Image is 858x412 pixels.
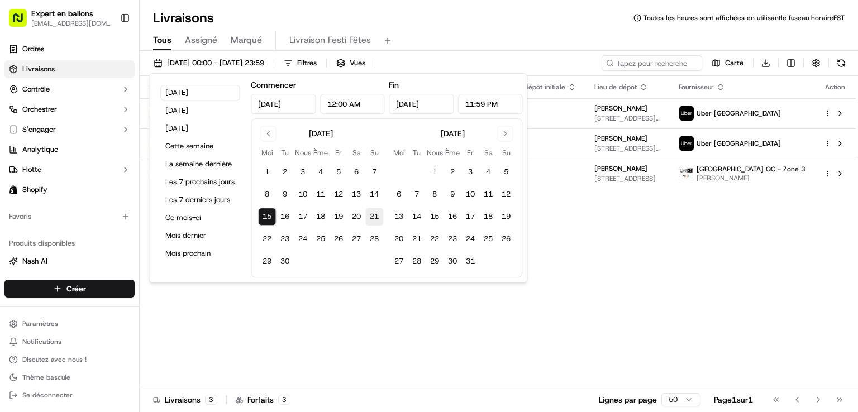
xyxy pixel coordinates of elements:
[22,185,47,194] font: Shopify
[320,94,385,114] input: Temps
[450,167,455,176] font: 2
[298,189,307,199] font: 10
[160,174,240,190] button: Les 7 prochains jours
[316,212,325,221] font: 18
[66,284,86,294] font: Créer
[365,146,383,159] th: Dimanche
[265,167,269,176] font: 1
[316,234,325,243] font: 25
[261,148,273,157] font: Moi
[352,212,361,221] font: 20
[22,391,73,400] font: Se déconnecter
[334,212,343,221] font: 19
[312,146,330,159] th: Jeudi
[4,60,135,78] a: Livraisons
[370,148,379,157] font: Su
[448,212,457,221] font: 16
[833,13,845,22] font: EST
[4,121,135,138] button: S'engager
[298,234,307,243] font: 24
[594,104,647,113] font: [PERSON_NAME]
[599,395,657,405] font: Lignes par page
[370,189,379,199] font: 14
[160,85,240,100] button: [DATE]
[22,64,55,74] font: Livraisons
[448,234,457,243] font: 23
[185,34,217,46] font: Assigné
[432,189,437,199] font: 8
[294,146,312,159] th: Mercredi
[502,234,511,243] font: 26
[22,256,47,266] font: Nash AI
[4,370,135,385] button: Thème bascule
[11,11,34,33] img: Nash
[4,4,116,31] button: Expert en ballons[EMAIL_ADDRESS][DOMAIN_NAME]
[22,337,61,346] font: Notifications
[4,334,135,349] button: Notifications
[394,256,403,266] font: 27
[336,167,341,176] font: 5
[484,212,493,221] font: 18
[22,44,44,54] font: Ordres
[725,58,743,68] font: Carte
[165,195,230,204] font: Les 7 derniers jours
[697,109,781,118] font: Uber [GEOGRAPHIC_DATA]
[494,83,565,92] font: Heure de dépôt initiale
[251,94,316,114] input: Date
[301,167,305,176] font: 3
[118,190,139,197] font: Pylône
[165,106,188,115] font: [DATE]
[38,107,183,118] div: Start new chat
[352,189,361,199] font: 13
[458,94,523,114] input: Temps
[331,55,370,71] button: Vues
[426,146,444,159] th: Mercredi
[295,148,311,157] font: Nous
[247,395,274,405] font: Forfaits
[679,166,694,181] img: profile_balloonexpert_internal.png
[4,181,135,199] a: Shopify
[432,167,437,176] font: 1
[448,256,457,266] font: 30
[4,316,135,332] button: Paramètres
[466,256,475,266] font: 31
[75,189,140,198] a: Alimenté parPylône
[370,212,379,221] font: 21
[4,80,135,98] button: Contrôle
[22,165,41,174] font: Flotte
[7,157,90,178] a: 📗Knowledge Base
[707,55,749,71] button: Carte
[279,55,322,71] button: Filtres
[594,164,647,173] font: [PERSON_NAME]
[160,246,240,261] button: Mois prochain
[298,212,307,221] font: 17
[430,256,439,266] font: 29
[160,121,240,136] button: [DATE]
[31,19,111,28] button: [EMAIL_ADDRESS][DOMAIN_NAME]
[4,252,135,270] button: Nash AI
[165,159,232,169] font: La semaine dernière
[390,146,408,159] th: Lundi
[441,128,465,138] font: [DATE]
[825,83,845,92] font: Action
[394,212,403,221] font: 13
[263,234,271,243] font: 22
[697,139,781,148] font: Uber [GEOGRAPHIC_DATA]
[594,144,660,162] font: [STREET_ADDRESS][PERSON_NAME]
[289,34,371,46] font: Livraison Festi Fêtes
[22,145,58,154] font: Analytique
[297,58,317,68] font: Filtres
[282,395,287,404] font: 3
[389,94,454,114] input: Date
[445,148,460,157] font: Ème
[4,161,135,179] button: Flotte
[397,189,401,199] font: 6
[94,163,103,172] div: 💻
[4,40,135,58] a: Ordres
[502,189,511,199] font: 12
[394,234,403,243] font: 20
[190,110,203,123] button: Start new chat
[334,189,343,199] font: 12
[160,103,240,118] button: [DATE]
[22,373,70,382] font: Thème bascule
